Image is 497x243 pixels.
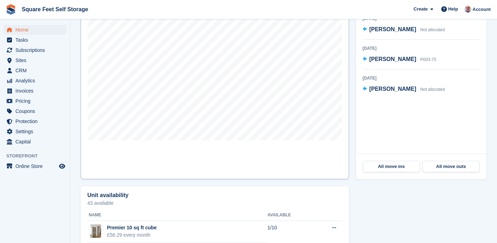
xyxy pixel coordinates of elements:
[4,45,66,55] a: menu
[363,75,480,81] div: [DATE]
[15,55,58,65] span: Sites
[15,25,58,35] span: Home
[107,231,157,239] div: £56.29 every month
[268,210,314,221] th: Available
[448,6,458,13] span: Help
[363,85,445,94] a: [PERSON_NAME] Not allocated
[87,201,342,205] p: 43 available
[420,87,445,92] span: Not allocated
[363,55,436,64] a: [PERSON_NAME] P003-75
[420,57,436,62] span: P003-75
[4,86,66,96] a: menu
[87,210,268,221] th: Name
[58,162,66,170] a: Preview store
[4,127,66,136] a: menu
[107,224,157,231] div: Premier 10 sq ft cube
[15,137,58,147] span: Capital
[4,35,66,45] a: menu
[369,26,416,32] span: [PERSON_NAME]
[4,106,66,116] a: menu
[19,4,91,15] a: Square Feet Self Storage
[15,76,58,86] span: Analytics
[363,45,480,52] div: [DATE]
[15,66,58,75] span: CRM
[90,224,101,238] img: 65CBC5DA-62B8-4775-A020-FBFC11C61360.jpeg
[4,161,66,171] a: menu
[15,45,58,55] span: Subscriptions
[15,96,58,106] span: Pricing
[15,106,58,116] span: Coupons
[369,86,416,92] span: [PERSON_NAME]
[6,4,16,15] img: stora-icon-8386f47178a22dfd0bd8f6a31ec36ba5ce8667c1dd55bd0f319d3a0aa187defe.svg
[4,96,66,106] a: menu
[4,55,66,65] a: menu
[15,127,58,136] span: Settings
[472,6,491,13] span: Account
[420,27,445,32] span: Not allocated
[15,86,58,96] span: Invoices
[4,25,66,35] a: menu
[4,116,66,126] a: menu
[369,56,416,62] span: [PERSON_NAME]
[363,161,420,172] a: All move ins
[4,66,66,75] a: menu
[4,137,66,147] a: menu
[15,116,58,126] span: Protection
[464,6,471,13] img: David Greer
[4,76,66,86] a: menu
[87,192,128,198] h2: Unit availability
[15,35,58,45] span: Tasks
[414,6,428,13] span: Create
[268,221,314,243] td: 1/10
[15,161,58,171] span: Online Store
[423,161,479,172] a: All move outs
[6,153,70,160] span: Storefront
[363,25,445,34] a: [PERSON_NAME] Not allocated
